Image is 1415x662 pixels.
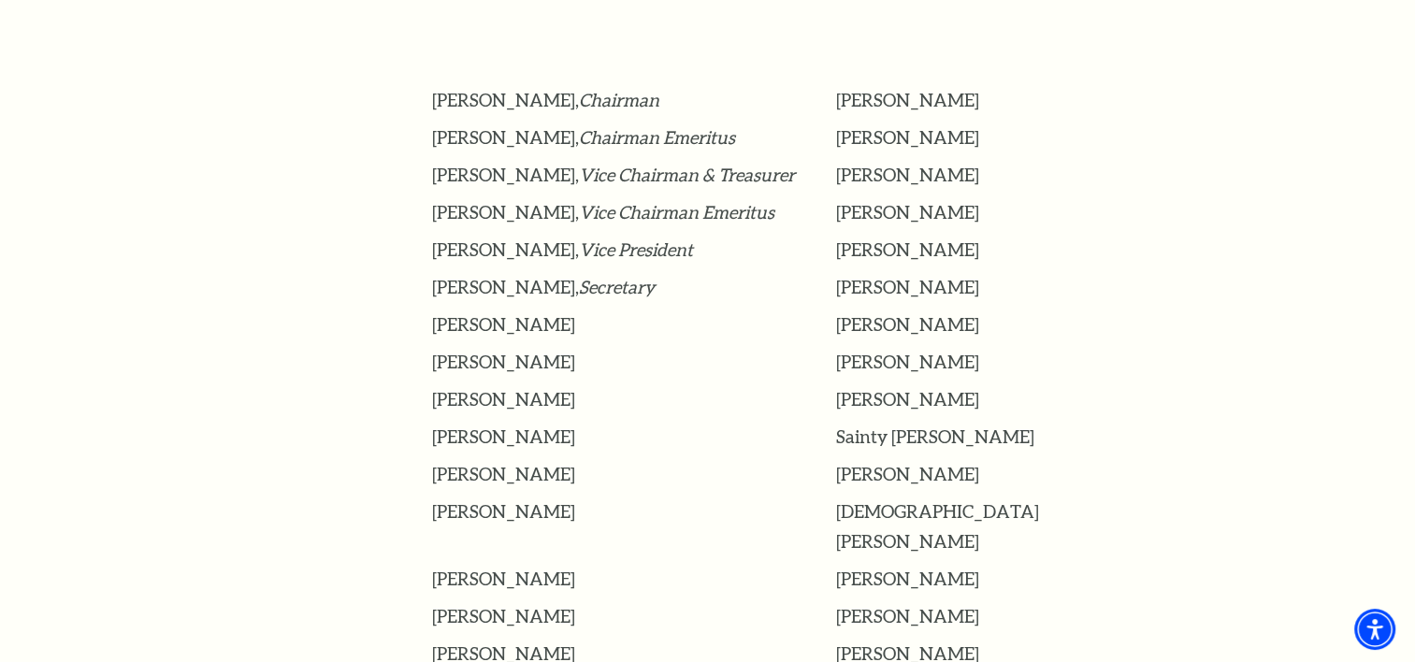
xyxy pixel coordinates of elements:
h3: [PERSON_NAME], [432,122,837,152]
h3: [PERSON_NAME] [432,384,837,414]
h3: [PERSON_NAME] [432,309,837,339]
h3: [PERSON_NAME] [432,564,837,594]
h3: [PERSON_NAME] [432,496,837,526]
h3: [PERSON_NAME] [836,384,1039,414]
h3: Sainty [PERSON_NAME] [836,422,1039,452]
em: Chairman Emeritus [579,126,735,148]
h3: [PERSON_NAME] [836,309,1039,339]
h3: [PERSON_NAME] [432,422,837,452]
div: Accessibility Menu [1354,609,1395,650]
h3: [PERSON_NAME] [836,459,1039,489]
em: Secretary [579,276,655,297]
h3: [PERSON_NAME], [432,272,837,302]
em: Vice Chairman Emeritus [579,201,774,223]
em: Vice President [579,238,693,260]
h3: [PERSON_NAME] [432,601,837,631]
h3: [PERSON_NAME], [432,160,837,190]
h3: [PERSON_NAME] [836,347,1039,377]
h3: [PERSON_NAME] [836,564,1039,594]
em: Chairman [579,89,659,110]
h3: [PERSON_NAME] [836,122,1039,152]
h3: [PERSON_NAME] [432,347,837,377]
h3: [PERSON_NAME] [836,85,1039,115]
h3: [PERSON_NAME] [432,459,837,489]
h3: [PERSON_NAME], [432,235,837,265]
h3: [PERSON_NAME] [836,197,1039,227]
h3: [PERSON_NAME] [836,160,1039,190]
h3: [PERSON_NAME], [432,197,837,227]
h3: [PERSON_NAME] [836,601,1039,631]
h3: [PERSON_NAME], [432,85,837,115]
h3: [PERSON_NAME] [836,272,1039,302]
em: Vice Chairman & Treasurer [579,164,795,185]
h3: [PERSON_NAME] [836,235,1039,265]
h3: [DEMOGRAPHIC_DATA][PERSON_NAME] [836,496,1039,556]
